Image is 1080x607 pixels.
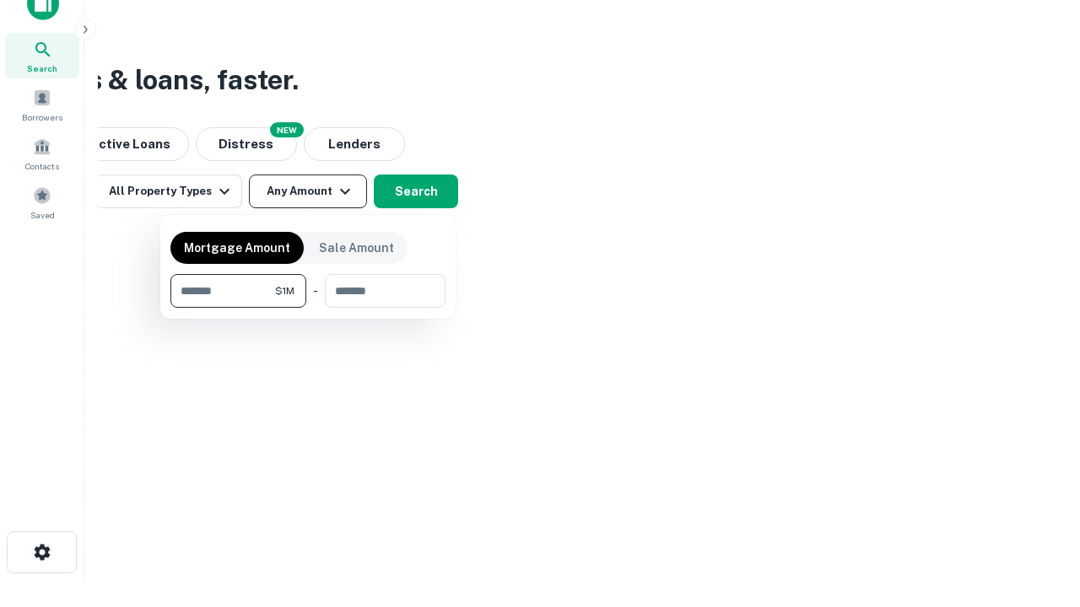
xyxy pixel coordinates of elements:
p: Mortgage Amount [184,239,290,257]
div: - [313,274,318,308]
span: $1M [275,283,294,298]
p: Sale Amount [319,239,394,257]
iframe: Chat Widget [996,472,1080,553]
